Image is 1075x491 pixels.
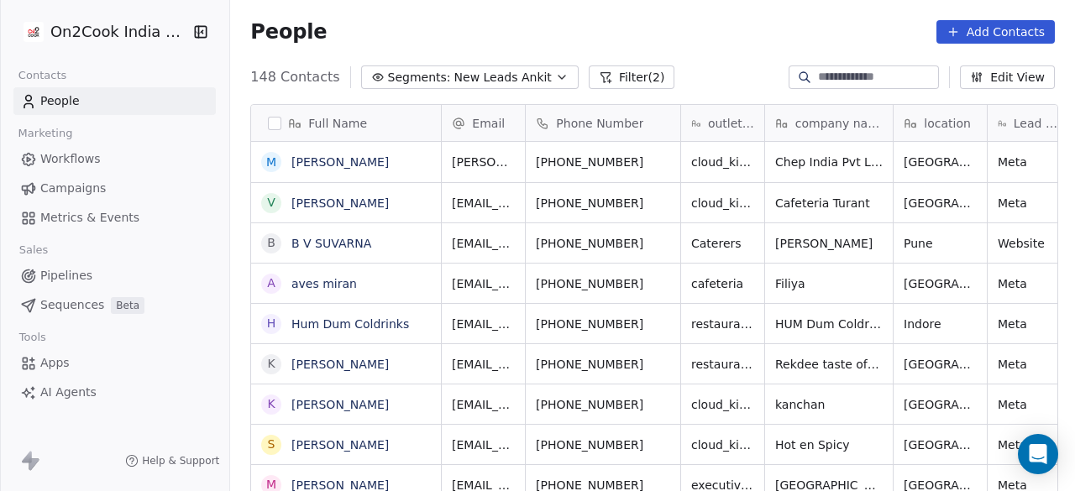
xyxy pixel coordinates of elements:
[388,69,451,86] span: Segments:
[268,234,276,252] div: B
[12,325,53,350] span: Tools
[452,154,515,170] span: [PERSON_NAME][EMAIL_ADDRESS][DOMAIN_NAME]
[40,92,80,110] span: People
[13,175,216,202] a: Campaigns
[442,105,525,141] div: Email
[526,105,680,141] div: Phone Number
[12,238,55,263] span: Sales
[775,154,883,170] span: Chep India Pvt Ltd
[536,356,670,373] span: [PHONE_NUMBER]
[452,396,515,413] span: [EMAIL_ADDRESS][DOMAIN_NAME]
[291,398,389,411] a: [PERSON_NAME]
[268,355,275,373] div: K
[691,195,754,212] span: cloud_kitchen
[904,235,977,252] span: Pune
[556,115,643,132] span: Phone Number
[251,105,441,141] div: Full Name
[268,395,275,413] div: K
[691,154,754,170] span: cloud_kitchen
[452,356,515,373] span: [EMAIL_ADDRESS][DOMAIN_NAME]
[452,436,515,453] span: [EMAIL_ADDRESS][DOMAIN_NAME]
[536,154,670,170] span: [PHONE_NUMBER]
[904,436,977,453] span: [GEOGRAPHIC_DATA]
[765,105,893,141] div: company name
[691,316,754,332] span: restaurants
[1018,434,1058,474] div: Open Intercom Messenger
[291,155,389,169] a: [PERSON_NAME]
[775,436,883,453] span: Hot en Spicy
[904,356,977,373] span: [GEOGRAPHIC_DATA]
[40,180,106,197] span: Campaigns
[291,438,389,452] a: [PERSON_NAME]
[691,396,754,413] span: cloud_kitchen
[13,145,216,173] a: Workflows
[268,274,276,292] div: a
[536,396,670,413] span: [PHONE_NUMBER]
[589,65,675,89] button: Filter(2)
[291,358,389,371] a: [PERSON_NAME]
[452,275,515,292] span: [EMAIL_ADDRESS][DOMAIN_NAME]
[904,154,977,170] span: [GEOGRAPHIC_DATA]
[291,317,409,331] a: Hum Dum Coldrinks
[904,396,977,413] span: [GEOGRAPHIC_DATA]
[536,275,670,292] span: [PHONE_NUMBER]
[998,275,1061,292] span: Meta
[452,316,515,332] span: [EMAIL_ADDRESS][DOMAIN_NAME]
[536,316,670,332] span: [PHONE_NUMBER]
[795,115,884,132] span: company name
[308,115,367,132] span: Full Name
[775,235,883,252] span: [PERSON_NAME]
[20,18,181,46] button: On2Cook India Pvt. Ltd.
[452,235,515,252] span: [EMAIL_ADDRESS][DOMAIN_NAME]
[691,356,754,373] span: restaurants
[250,19,327,44] span: People
[936,20,1055,44] button: Add Contacts
[998,396,1061,413] span: Meta
[988,105,1071,141] div: Lead Source
[268,194,276,212] div: V
[50,21,189,43] span: On2Cook India Pvt. Ltd.
[904,195,977,212] span: [GEOGRAPHIC_DATA]
[775,275,883,292] span: Filiya
[13,262,216,290] a: Pipelines
[998,195,1061,212] span: Meta
[708,115,754,132] span: outlet type
[924,115,971,132] span: location
[998,356,1061,373] span: Meta
[775,396,883,413] span: kanchan
[125,454,219,467] a: Help & Support
[536,436,670,453] span: [PHONE_NUMBER]
[291,196,389,210] a: [PERSON_NAME]
[268,436,275,453] div: S
[13,379,216,406] a: AI Agents
[267,315,276,332] div: H
[775,316,883,332] span: HUM Dum Coldrinks
[998,235,1061,252] span: Website
[13,349,216,377] a: Apps
[24,22,44,42] img: on2cook%20logo-04%20copy.jpg
[11,63,74,88] span: Contacts
[266,154,276,171] div: M
[1014,115,1062,132] span: Lead Source
[13,87,216,115] a: People
[536,235,670,252] span: [PHONE_NUMBER]
[11,121,80,146] span: Marketing
[472,115,505,132] span: Email
[40,209,139,227] span: Metrics & Events
[691,235,754,252] span: Caterers
[40,267,92,285] span: Pipelines
[536,195,670,212] span: [PHONE_NUMBER]
[904,316,977,332] span: Indore
[40,296,104,314] span: Sequences
[904,275,977,292] span: [GEOGRAPHIC_DATA]
[775,356,883,373] span: Rekdee taste of the streets
[142,454,219,467] span: Help & Support
[452,195,515,212] span: [EMAIL_ADDRESS][DOMAIN_NAME]
[894,105,987,141] div: location
[691,275,754,292] span: cafeteria
[111,297,144,314] span: Beta
[13,291,216,319] a: SequencesBeta
[998,154,1061,170] span: Meta
[13,204,216,232] a: Metrics & Events
[40,384,97,401] span: AI Agents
